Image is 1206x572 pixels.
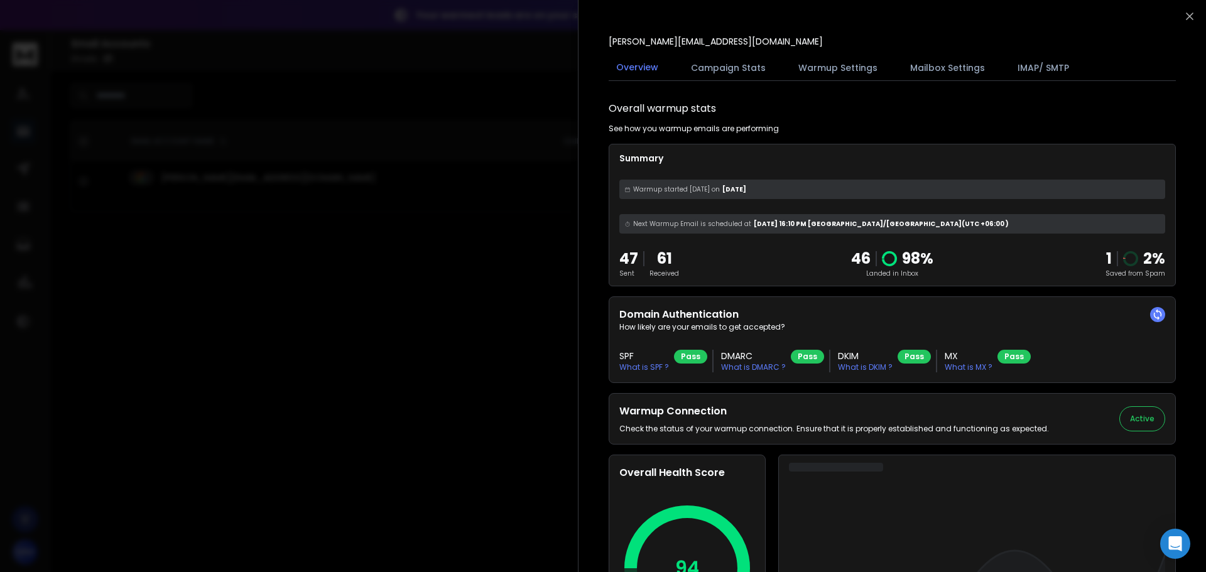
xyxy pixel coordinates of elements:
[903,54,992,82] button: Mailbox Settings
[898,350,931,364] div: Pass
[609,124,779,134] p: See how you warmup emails are performing
[609,53,666,82] button: Overview
[619,424,1049,434] p: Check the status of your warmup connection. Ensure that it is properly established and functionin...
[683,54,773,82] button: Campaign Stats
[791,350,824,364] div: Pass
[721,350,786,362] h3: DMARC
[791,54,885,82] button: Warmup Settings
[619,404,1049,419] h2: Warmup Connection
[1106,248,1112,269] strong: 1
[619,214,1165,234] div: [DATE] 16:10 PM [GEOGRAPHIC_DATA]/[GEOGRAPHIC_DATA] (UTC +06:00 )
[609,101,716,116] h1: Overall warmup stats
[997,350,1031,364] div: Pass
[619,465,755,480] h2: Overall Health Score
[619,350,669,362] h3: SPF
[1010,54,1077,82] button: IMAP/ SMTP
[619,362,669,372] p: What is SPF ?
[838,362,893,372] p: What is DKIM ?
[851,269,933,278] p: Landed in Inbox
[1105,269,1165,278] p: Saved from Spam
[1160,529,1190,559] div: Open Intercom Messenger
[1143,249,1165,269] p: 2 %
[902,249,933,269] p: 98 %
[721,362,786,372] p: What is DMARC ?
[851,249,871,269] p: 46
[619,307,1165,322] h2: Domain Authentication
[633,219,751,229] span: Next Warmup Email is scheduled at
[619,269,638,278] p: Sent
[619,152,1165,165] p: Summary
[619,180,1165,199] div: [DATE]
[619,249,638,269] p: 47
[609,35,823,48] p: [PERSON_NAME][EMAIL_ADDRESS][DOMAIN_NAME]
[945,350,992,362] h3: MX
[619,322,1165,332] p: How likely are your emails to get accepted?
[945,362,992,372] p: What is MX ?
[674,350,707,364] div: Pass
[633,185,720,194] span: Warmup started [DATE] on
[1119,406,1165,431] button: Active
[649,249,679,269] p: 61
[649,269,679,278] p: Received
[838,350,893,362] h3: DKIM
